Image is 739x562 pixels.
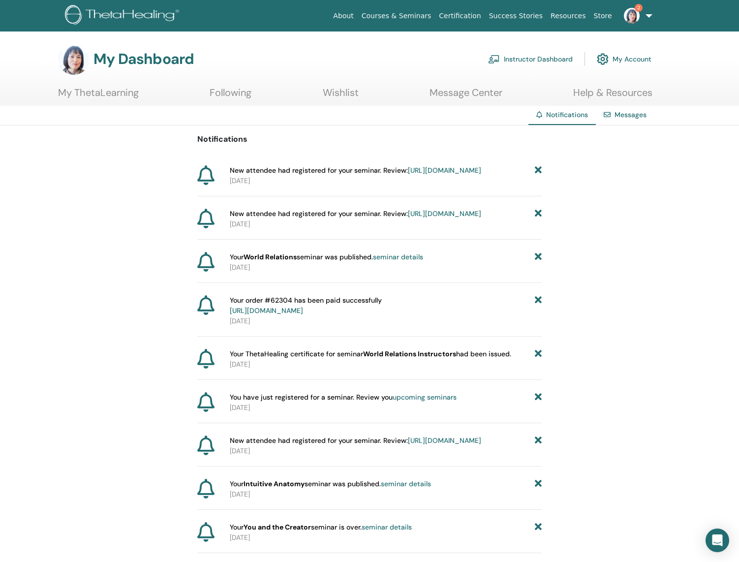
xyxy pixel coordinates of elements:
[590,7,616,25] a: Store
[230,295,382,316] span: Your order #62304 has been paid successfully
[706,529,729,552] div: Open Intercom Messenger
[358,7,435,25] a: Courses & Seminars
[393,393,457,402] a: upcoming seminars
[624,8,640,24] img: default.jpg
[58,87,139,106] a: My ThetaLearning
[323,87,359,106] a: Wishlist
[573,87,652,106] a: Help & Resources
[244,523,311,531] strong: You and the Creator
[373,252,423,261] a: seminar details
[230,392,457,403] span: You have just registered for a seminar. Review you
[230,446,542,456] p: [DATE]
[230,403,542,413] p: [DATE]
[408,166,481,175] a: [URL][DOMAIN_NAME]
[58,43,90,75] img: default.jpg
[93,50,194,68] h3: My Dashboard
[230,359,542,370] p: [DATE]
[230,219,542,229] p: [DATE]
[230,436,481,446] span: New attendee had registered for your seminar. Review:
[230,306,303,315] a: [URL][DOMAIN_NAME]
[329,7,357,25] a: About
[635,4,643,12] span: 2
[488,48,573,70] a: Instructor Dashboard
[381,479,431,488] a: seminar details
[230,532,542,543] p: [DATE]
[408,209,481,218] a: [URL][DOMAIN_NAME]
[363,349,456,358] b: World Relations Instructors
[244,252,297,261] strong: World Relations
[230,489,542,500] p: [DATE]
[230,262,542,273] p: [DATE]
[485,7,547,25] a: Success Stories
[230,479,431,489] span: Your seminar was published.
[230,316,542,326] p: [DATE]
[230,522,412,532] span: Your seminar is over.
[408,436,481,445] a: [URL][DOMAIN_NAME]
[197,133,542,145] p: Notifications
[65,5,183,27] img: logo.png
[230,165,481,176] span: New attendee had registered for your seminar. Review:
[362,523,412,531] a: seminar details
[597,51,609,67] img: cog.svg
[230,176,542,186] p: [DATE]
[210,87,251,106] a: Following
[230,252,423,262] span: Your seminar was published.
[488,55,500,63] img: chalkboard-teacher.svg
[230,349,511,359] span: Your ThetaHealing certificate for seminar had been issued.
[435,7,485,25] a: Certification
[597,48,651,70] a: My Account
[546,110,588,119] span: Notifications
[244,479,305,488] strong: Intuitive Anatomy
[615,110,647,119] a: Messages
[547,7,590,25] a: Resources
[230,209,481,219] span: New attendee had registered for your seminar. Review:
[430,87,502,106] a: Message Center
